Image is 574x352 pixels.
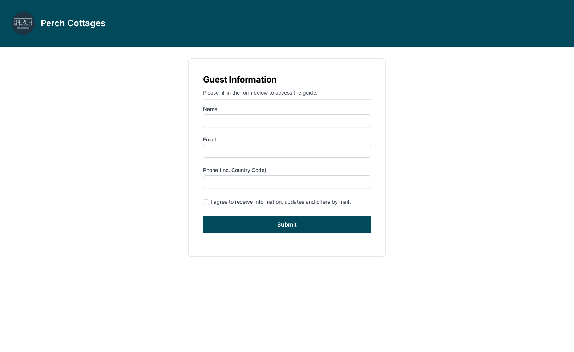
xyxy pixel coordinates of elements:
label: Email [203,136,371,143]
label: Name [203,105,371,113]
img: lbscve6jyqy4usxktyb5b1icebv1 [12,12,35,35]
label: Phone (inc. country code) [203,167,371,174]
h3: Perch Cottages [41,17,105,29]
p: Please fill in the form below to access the guide. [203,89,371,100]
a: Perch Cottages [12,12,105,35]
h1: Guest Information [203,73,371,86]
div: I agree to receive information, updates and offers by mail. [211,198,351,205]
input: Submit [203,216,371,233]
